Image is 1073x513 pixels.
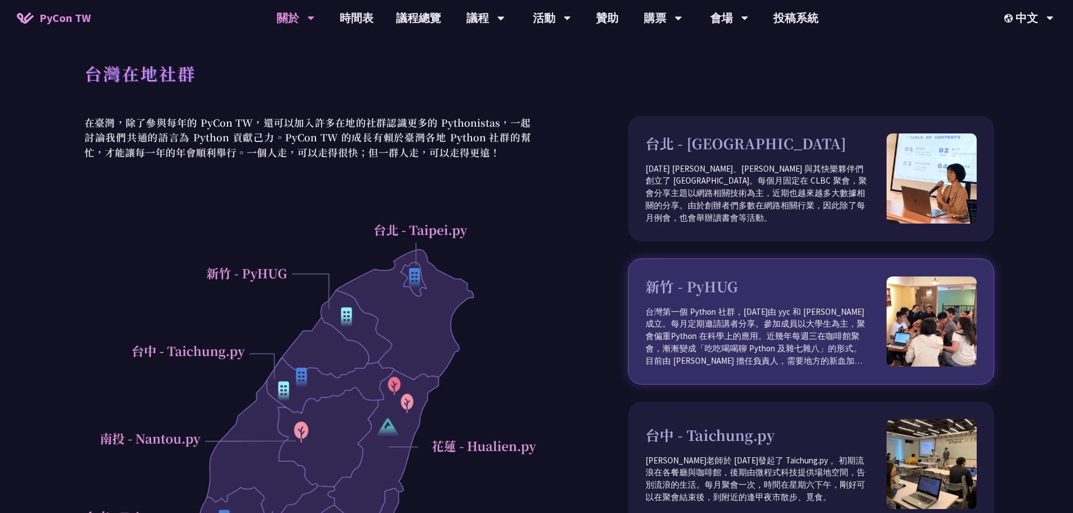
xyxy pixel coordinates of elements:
[645,163,887,225] p: [DATE] [PERSON_NAME]、[PERSON_NAME] 與其快樂夥伴們創立了 [GEOGRAPHIC_DATA]。每個月固定在 CLBC 聚會，聚會分享主題以網路相關技術為主，近期...
[887,419,977,509] img: taichung
[645,425,887,446] h3: 台中 - Taichung.py
[645,306,887,368] p: 台灣第一個 Python 社群，[DATE]由 yyc 和 [PERSON_NAME] 成立。每月定期邀請講者分享。參加成員以大學生為主，聚會偏重Python 在科學上的應用。近幾年每週三在咖啡...
[84,56,196,90] h1: 台灣在地社群
[17,12,34,24] img: Home icon of PyCon TW 2025
[1004,14,1016,23] img: Locale Icon
[79,115,537,160] p: 在臺灣，除了參與每年的 PyCon TW，還可以加入許多在地的社群認識更多的 Pythonistas，一起討論我們共通的語言為 Python 貢獻己力。PyCon TW 的成長有賴於臺灣各地 P...
[6,4,102,32] a: PyCon TW
[645,133,887,154] h3: 台北 - [GEOGRAPHIC_DATA]
[39,10,91,26] span: PyCon TW
[887,276,977,367] img: pyhug
[645,454,887,504] p: [PERSON_NAME]老師於 [DATE]發起了 Taichung.py 。初期流浪在各餐廳與咖啡館，後期由微程式科技提供場地空間，告別流浪的生活。每月聚會一次，時間在星期六下午，剛好可以在...
[887,133,977,224] img: taipei
[645,276,887,297] h3: 新竹 - PyHUG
